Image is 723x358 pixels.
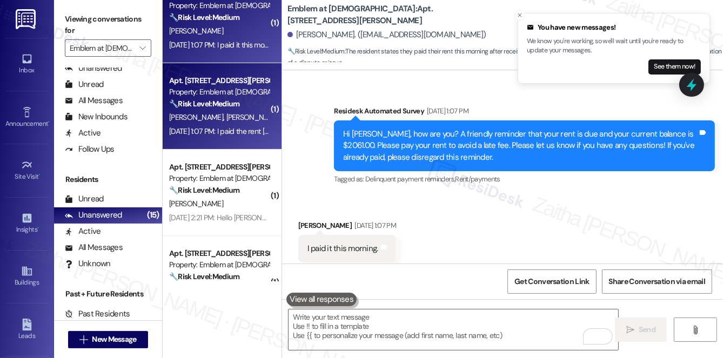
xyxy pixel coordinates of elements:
strong: 🔧 Risk Level: Medium [169,272,239,281]
span: Send [639,324,655,335]
div: Unread [65,193,104,205]
div: Unanswered [65,210,122,221]
span: Rent/payments [455,174,500,184]
span: Get Conversation Link [514,276,589,287]
img: ResiDesk Logo [16,9,38,29]
div: [DATE] 1:07 PM [352,220,396,231]
div: All Messages [65,242,123,253]
span: • [39,171,41,179]
span: • [48,118,50,126]
div: Residesk Automated Survey [334,105,715,120]
div: [DATE] 1:07 PM: I paid it this morning. [169,40,281,50]
button: Send [615,318,667,342]
div: All Messages [65,95,123,106]
textarea: To enrich screen reader interactions, please activate Accessibility in Grammarly extension settings [289,309,618,350]
span: : The resident states they paid their rent this morning after receiving a reminder. This is a rou... [287,46,723,69]
a: Insights • [5,209,49,238]
button: New Message [68,331,148,348]
div: Residents [54,174,162,185]
span: [PERSON_NAME] [169,199,223,208]
div: Property: Emblem at [DEMOGRAPHIC_DATA] [169,173,269,184]
span: [PERSON_NAME] [226,112,283,122]
div: [DATE] 1:07 PM: I paid the rent [PERSON_NAME]! [169,126,318,136]
div: [PERSON_NAME] [298,220,396,235]
div: Tagged as: [298,262,396,278]
strong: 🔧 Risk Level: Medium [169,185,239,195]
div: Hi [PERSON_NAME], how are you? A friendly reminder that your rent is due and your current balance... [343,129,698,163]
button: Get Conversation Link [507,269,596,294]
div: You have new messages! [527,22,701,33]
div: Past Residents [65,308,130,320]
div: Active [65,127,101,139]
b: Emblem at [DEMOGRAPHIC_DATA]: Apt. [STREET_ADDRESS][PERSON_NAME] [287,3,504,26]
div: Unknown [65,258,111,269]
span: [PERSON_NAME] [169,112,226,122]
input: All communities [70,39,134,57]
span: [PERSON_NAME] [169,26,223,36]
div: Unanswered [65,63,122,74]
i:  [691,326,699,334]
div: [DATE] 1:07 PM [424,105,468,117]
div: Tagged as: [334,171,715,187]
div: Unread [65,79,104,90]
button: See them now! [648,59,701,75]
div: Follow Ups [65,144,115,155]
span: Share Conversation via email [609,276,705,287]
a: Leads [5,315,49,345]
strong: 🔧 Risk Level: Medium [169,12,239,22]
a: Site Visit • [5,156,49,185]
div: [DATE] 2:21 PM: Hello [PERSON_NAME]. Thank you for the reminder! I have gotten sidetracked with t... [169,213,607,222]
a: Inbox [5,50,49,79]
span: Delinquent payment reminders , [365,174,455,184]
span: New Message [92,334,136,345]
a: Buildings [5,262,49,291]
p: We know you're working, so we'll wait until you're ready to update your messages. [527,37,701,56]
span: • [37,224,39,232]
label: Viewing conversations for [65,11,151,39]
div: I paid it this morning. [307,243,378,254]
strong: 🔧 Risk Level: Medium [287,47,345,56]
i:  [139,44,145,52]
div: (15) [144,207,162,224]
i:  [626,326,634,334]
button: Share Conversation via email [602,269,712,294]
strong: 🔧 Risk Level: Medium [169,99,239,109]
div: Property: Emblem at [DEMOGRAPHIC_DATA] [169,259,269,271]
div: Past + Future Residents [54,288,162,300]
div: [PERSON_NAME]. ([EMAIL_ADDRESS][DOMAIN_NAME]) [287,29,486,40]
div: Property: Emblem at [DEMOGRAPHIC_DATA] [169,86,269,98]
div: Active [65,226,101,237]
i:  [79,335,88,344]
div: Apt. [STREET_ADDRESS][PERSON_NAME] [169,248,269,259]
div: New Inbounds [65,111,128,123]
button: Close toast [514,10,525,21]
div: Apt. [STREET_ADDRESS][PERSON_NAME] [169,75,269,86]
div: Apt. [STREET_ADDRESS][PERSON_NAME] [169,161,269,173]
